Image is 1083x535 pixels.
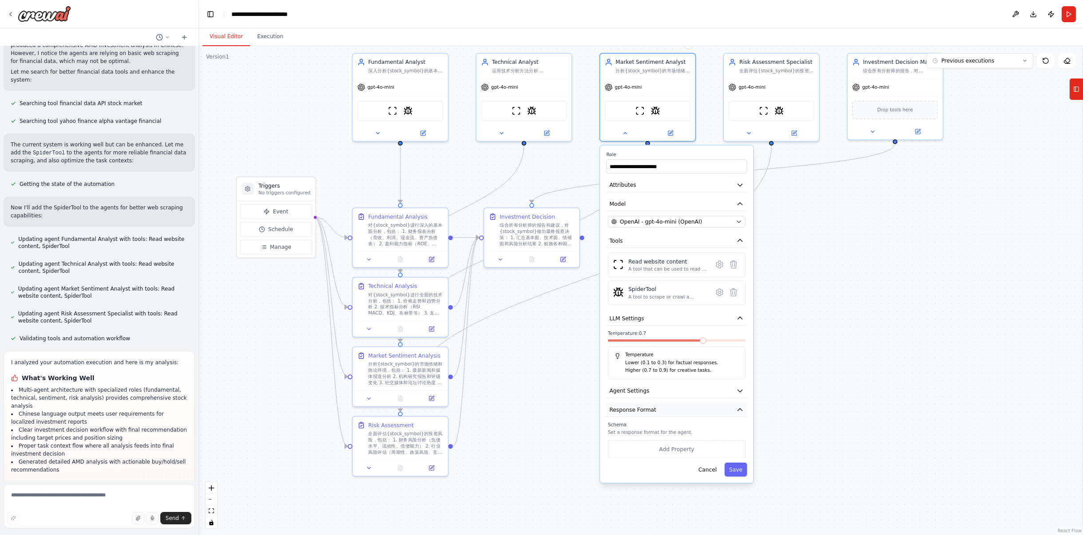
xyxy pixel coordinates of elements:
button: Open in side panel [648,129,692,138]
button: Improve this prompt [7,512,20,524]
span: gpt-4o-mini [491,84,518,90]
span: Response Format [609,406,656,413]
button: Open in side panel [772,129,816,138]
span: OpenAI - gpt-4o-mini (OpenAI) [620,218,702,225]
span: Updating agent Fundamental Analyst with tools: Read website content, SpiderTool [18,236,188,250]
g: Edge from 41b83fa9-29c2-4565-bde9-8d24288b603b to 84e2c0dc-5b57-4ac2-9393-39a97391bb37 [453,234,479,450]
li: Chinese language output meets user requirements for localized investment reports [11,410,187,426]
img: ScrapeWebsiteTool [759,106,768,115]
div: Fundamental Analyst [368,58,443,66]
div: 综合所有分析师的报告，对{stock_symbol}做出最终投资决策，包括买入/持有/卖出建议、目标价格、仓位建议和投资时间框架 [863,67,938,74]
div: React Flow controls [206,482,217,528]
button: Delete tool [726,285,740,299]
label: Schema [608,422,746,428]
p: No triggers configured [258,189,310,196]
g: Edge from 324bbfb2-ec6e-4159-a68b-3bbdbddf2469 to 84e2c0dc-5b57-4ac2-9393-39a97391bb37 [453,234,479,241]
button: Click to speak your automation idea [146,512,159,524]
div: Market Sentiment Analyst分析{stock_symbol}的市场情绪、新闻舆论、机构观点和投资者心理，评估市场对该股票的整体态度和预期变化对股价的潜在影响gpt-4o-mi... [599,53,696,142]
span: Agent Settings [609,387,649,394]
img: ScrapeWebsiteTool [613,259,623,270]
button: zoom out [206,494,217,505]
g: Edge from 4094d02d-3019-4197-9cb9-d926ae7982f9 to 1335676d-4664-44f3-89bd-ba31ad30d1bc [397,146,652,342]
span: Searching tool yahoo finance alpha vantage financial [20,118,161,125]
p: Lower (0.1 to 0.3) for factual responses. [625,359,739,367]
img: ScrapeWebsiteTool [388,106,397,115]
button: Open in side panel [418,324,445,334]
div: Investment Decision Maker [863,58,938,66]
span: Temperature: 0.7 [608,330,646,336]
span: gpt-4o-mini [862,84,889,90]
button: Delete node [682,37,694,49]
button: LLM Settings [606,311,747,326]
div: 分析{stock_symbol}的市场情绪、新闻舆论、机构观点和投资者心理，评估市场对该股票的整体态度和预期变化对股价的潜在影响 [615,67,690,74]
p: Higher (0.7 to 0.9) for creative tasks. [625,366,739,374]
label: Role [606,152,747,158]
span: Getting the state of the automation [20,181,115,188]
div: Investment Decision [500,213,555,220]
g: Edge from 3de70347-7458-4fbb-95f4-9ae6bf4f3b49 to 84e2c0dc-5b57-4ac2-9393-39a97391bb37 [528,144,899,203]
p: Let me search for better financial data tools and enhance the system: [11,68,188,84]
div: 对{stock_symbol}进行深入的基本面分析，包括： 1. 财务报表分析（营收、利润、现金流、资产负债表） 2. 盈利能力指标（ROE、ROA、毛利率、净利率） 3. 估值分析（P/E、P... [368,222,443,247]
div: Fundamental Analyst深入分析{stock_symbol}的基本面数据，包括财务报表、盈利能力、市场地位和行业竞争力，提供基于价值投资理念的专业评估和投资建议gpt-4o-min... [352,53,449,142]
img: SpiderTool [613,287,623,298]
g: Edge from 0b48c1eb-98c1-4546-aa77-7fb32accf832 to 324bbfb2-ec6e-4159-a68b-3bbdbddf2469 [397,146,404,203]
p: The current system is working well but can be enhanced. Let me add the to the agents for more rel... [11,141,188,165]
div: Technical Analyst运用技术分析方法分析{stock_symbol}的价格走势、交易量、支撑阻力位，识别买卖信号和趋势变化，为短中期交易提供技术指导gpt-4o-miniScrap... [476,53,572,142]
h3: Triggers [258,182,310,189]
button: Configure tool [713,285,726,299]
div: Risk Assessment全面评估{stock_symbol}的投资风险，包括： 1. 财务风险分析（负债水平、流动性、偿债能力） 2. 行业风险评估（周期性、政策风险、竞争风险） 3. 市... [352,416,449,476]
button: Agent Settings [606,384,747,398]
g: Edge from 6f70182c-3f43-42e5-851f-4619979cfc95 to b9529578-b36b-4145-8c42-10bc0fe3c061 [397,146,528,273]
button: Tools [606,234,747,248]
span: Attributes [609,181,636,189]
div: Fundamental Analysis [368,213,428,220]
div: Version 1 [206,53,229,60]
button: Previous executions [927,53,1033,68]
button: Open in side panel [896,127,940,136]
p: Looking at the automation output, the system worked well and produced a comprehensive AMD investm... [11,33,188,65]
span: Event [273,208,288,215]
li: Generated detailed AMD analysis with actionable buy/hold/sell recommendations [11,458,187,474]
div: Technical Analysis对{stock_symbol}进行全面的技术分析，包括： 1. 价格走势和趋势分析 2. 技术指标分析（RSI、MACD、KDJ、布林带等） 3. 支撑位和阻... [352,277,449,338]
g: Edge from triggers to 324bbfb2-ec6e-4159-a68b-3bbdbddf2469 [314,213,348,241]
span: Schedule [268,225,293,233]
span: Drop tools here [877,106,913,114]
p: Set a response format for the agent. [608,429,746,436]
button: toggle interactivity [206,517,217,528]
div: Read website content [628,258,708,265]
div: Market Sentiment Analysis分析{stock_symbol}的市场情绪和舆论环境，包括： 1. 最新新闻和媒体报道分析 2. 机构研究报告和评级变化 3. 社交媒体和论坛讨... [352,346,449,407]
button: Open in side panel [418,464,445,473]
button: fit view [206,505,217,517]
img: ScrapeWebsiteTool [512,106,521,115]
div: A tool that can be used to read a website content. [628,266,708,272]
div: Risk Assessment Specialist [739,58,814,66]
div: 对{stock_symbol}进行全面的技术分析，包括： 1. 价格走势和趋势分析 2. 技术指标分析（RSI、MACD、KDJ、布林带等） 3. 支撑位和阻力位识别 4. 交易量分析 5. 图... [368,291,443,316]
g: Edge from 8fb62c1a-f9de-4de8-b734-cdae9f7120fd to 41b83fa9-29c2-4565-bde9-8d24288b603b [397,146,775,412]
p: I analyzed your automation execution and here is my analysis: [11,358,187,366]
div: Fundamental Analysis对{stock_symbol}进行深入的基本面分析，包括： 1. 财务报表分析（营收、利润、现金流、资产负债表） 2. 盈利能力指标（ROE、ROA、毛利... [352,207,449,268]
div: 分析{stock_symbol}的市场情绪和舆论环境，包括： 1. 最新新闻和媒体报道分析 2. 机构研究报告和评级变化 3. 社交媒体和论坛讨论热度 4. 投资者情绪指标 5. 市场预期变化 ... [368,361,443,386]
div: TriggersNo triggers configuredEventScheduleManage [236,177,316,259]
span: Previous executions [941,57,994,64]
button: Schedule [240,222,312,236]
div: 全面评估{stock_symbol}的投资风险，包括财务风险、行业风险、市场风险和流动性风险，量化风险等级并提出风险管控建议 [739,67,814,74]
button: No output available [384,394,417,403]
img: Logo [18,6,71,22]
div: Risk Assessment [368,421,413,429]
span: Manage [270,243,291,251]
span: gpt-4o-mini [738,84,766,90]
g: Edge from triggers to 41b83fa9-29c2-4565-bde9-8d24288b603b [314,213,348,450]
button: No output available [384,324,417,334]
p: Now I'll add the SpiderTool to the agents for better web scraping capabilities: [11,204,188,220]
span: Send [166,515,179,522]
img: ScrapeWebsiteTool [635,106,645,115]
g: Edge from triggers to b9529578-b36b-4145-8c42-10bc0fe3c061 [314,213,348,311]
span: Tools [609,237,623,244]
div: Technical Analysis [368,282,417,290]
button: Configure tool [713,258,726,271]
code: SpiderTool [31,149,67,157]
span: LLM Settings [609,315,644,322]
h5: Temperature [615,351,739,358]
button: Model [606,197,747,211]
img: SpiderTool [527,106,536,115]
